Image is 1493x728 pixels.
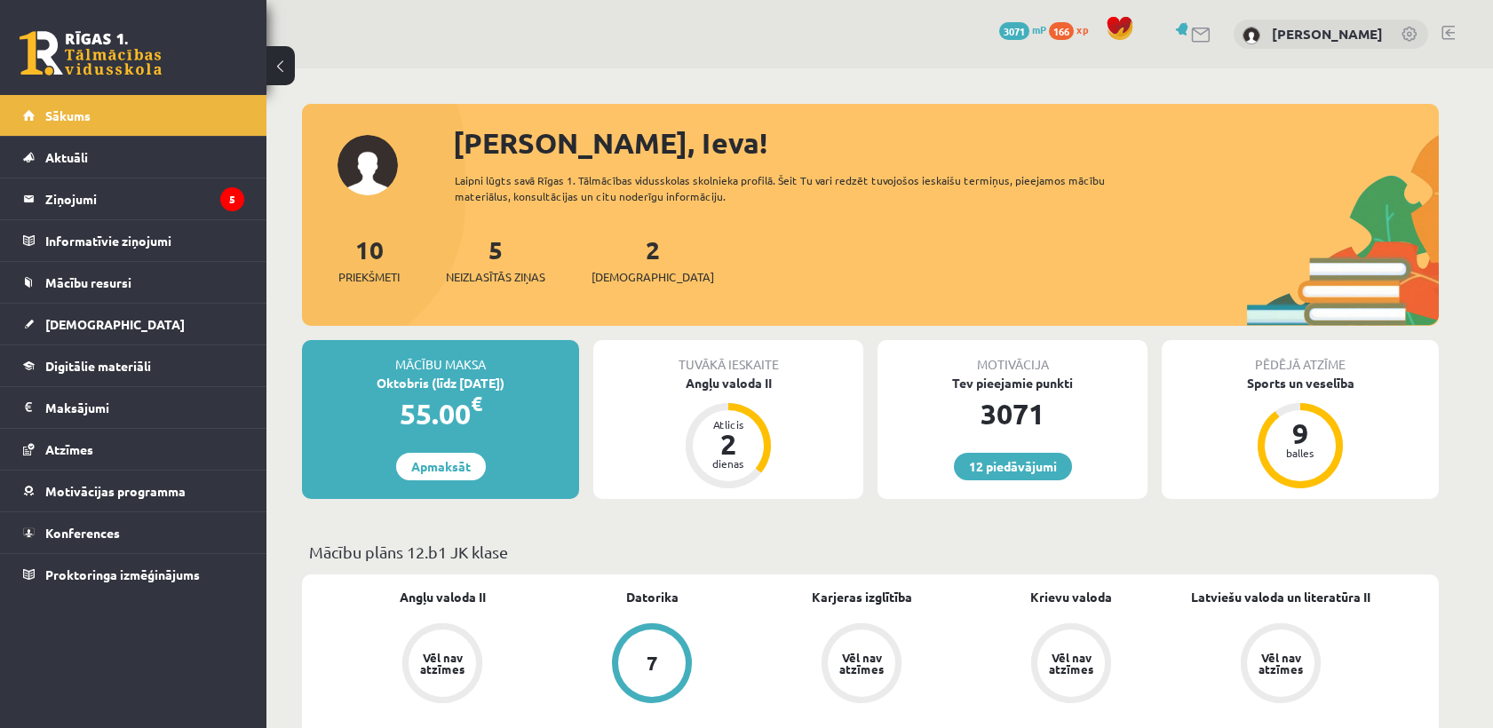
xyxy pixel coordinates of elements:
span: [DEMOGRAPHIC_DATA] [45,316,185,332]
div: Laipni lūgts savā Rīgas 1. Tālmācības vidusskolas skolnieka profilā. Šeit Tu vari redzēt tuvojošo... [455,172,1137,204]
a: Krievu valoda [1030,588,1112,606]
span: Konferences [45,525,120,541]
div: Vēl nav atzīmes [837,652,886,675]
a: Karjeras izglītība [812,588,912,606]
a: 3071 mP [999,22,1046,36]
div: Atlicis [702,419,755,430]
span: € [471,391,482,416]
div: 2 [702,430,755,458]
div: 55.00 [302,392,579,435]
a: Informatīvie ziņojumi [23,220,244,261]
a: 7 [547,623,757,707]
a: Konferences [23,512,244,553]
span: Aktuāli [45,149,88,165]
div: Vēl nav atzīmes [1256,652,1306,675]
a: 166 xp [1049,22,1097,36]
a: Latviešu valoda un literatūra II [1191,588,1370,606]
a: Motivācijas programma [23,471,244,511]
a: Angļu valoda II Atlicis 2 dienas [593,374,863,491]
a: [PERSON_NAME] [1272,25,1383,43]
div: Mācību maksa [302,340,579,374]
span: Motivācijas programma [45,483,186,499]
div: dienas [702,458,755,469]
span: Neizlasītās ziņas [446,268,545,286]
div: Tuvākā ieskaite [593,340,863,374]
a: 2[DEMOGRAPHIC_DATA] [592,233,714,286]
a: 12 piedāvājumi [954,453,1072,480]
a: Mācību resursi [23,262,244,303]
div: Vēl nav atzīmes [1046,652,1096,675]
div: Motivācija [878,340,1148,374]
a: [DEMOGRAPHIC_DATA] [23,304,244,344]
span: 3071 [999,22,1029,40]
a: Sports un veselība 9 balles [1162,374,1439,491]
div: balles [1274,447,1327,458]
a: Vēl nav atzīmes [966,623,1176,707]
legend: Maksājumi [45,387,244,428]
div: [PERSON_NAME], Ieva! [453,122,1439,164]
div: 9 [1274,419,1327,447]
a: Maksājumi [23,387,244,428]
span: xp [1076,22,1088,36]
span: Proktoringa izmēģinājums [45,566,200,582]
a: Aktuāli [23,137,244,178]
a: Digitālie materiāli [23,345,244,386]
div: 3071 [878,392,1148,435]
div: Vēl nav atzīmes [417,652,467,675]
span: Atzīmes [45,441,93,457]
a: Atzīmes [23,429,244,470]
a: Apmaksāt [396,453,486,480]
div: Tev pieejamie punkti [878,374,1148,392]
a: Proktoringa izmēģinājums [23,554,244,595]
a: Angļu valoda II [400,588,486,606]
a: Rīgas 1. Tālmācības vidusskola [20,31,162,75]
a: Vēl nav atzīmes [757,623,966,707]
legend: Ziņojumi [45,178,244,219]
span: Mācību resursi [45,274,131,290]
img: Ieva Bringina [1243,27,1260,44]
a: 5Neizlasītās ziņas [446,233,545,286]
a: Vēl nav atzīmes [1176,623,1386,707]
span: mP [1032,22,1046,36]
div: 7 [647,653,658,673]
span: Priekšmeti [338,268,400,286]
span: [DEMOGRAPHIC_DATA] [592,268,714,286]
div: Sports un veselība [1162,374,1439,392]
span: Sākums [45,107,91,123]
a: Sākums [23,95,244,136]
a: Datorika [626,588,679,606]
legend: Informatīvie ziņojumi [45,220,244,261]
div: Pēdējā atzīme [1162,340,1439,374]
span: 166 [1049,22,1074,40]
i: 5 [220,187,244,211]
a: 10Priekšmeti [338,233,400,286]
p: Mācību plāns 12.b1 JK klase [309,540,1432,564]
div: Angļu valoda II [593,374,863,392]
a: Vēl nav atzīmes [338,623,547,707]
a: Ziņojumi5 [23,178,244,219]
span: Digitālie materiāli [45,358,151,374]
div: Oktobris (līdz [DATE]) [302,374,579,392]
